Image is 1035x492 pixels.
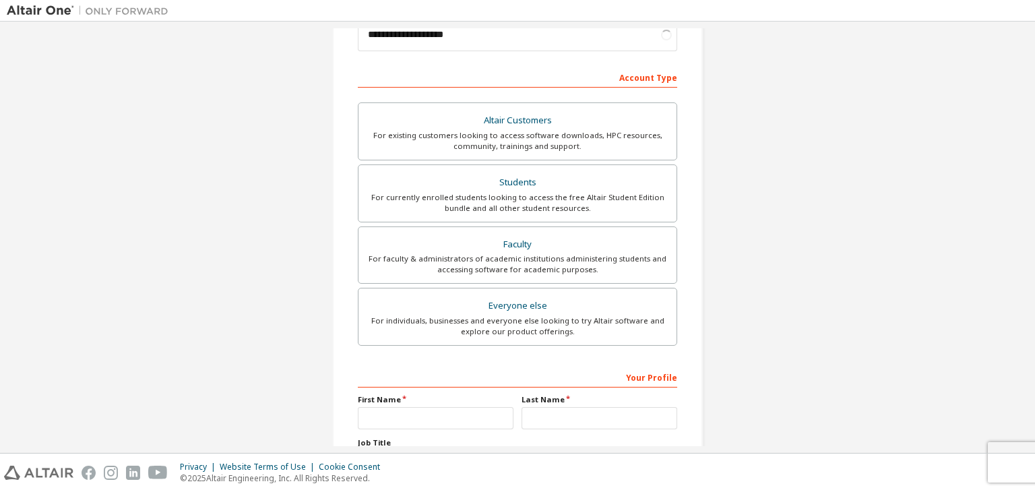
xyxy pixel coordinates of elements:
div: Cookie Consent [319,462,388,472]
div: For currently enrolled students looking to access the free Altair Student Edition bundle and all ... [367,192,668,214]
label: Last Name [522,394,677,405]
div: Students [367,173,668,192]
div: For faculty & administrators of academic institutions administering students and accessing softwa... [367,253,668,275]
label: Job Title [358,437,677,448]
div: Privacy [180,462,220,472]
div: For individuals, businesses and everyone else looking to try Altair software and explore our prod... [367,315,668,337]
div: Faculty [367,235,668,254]
div: Altair Customers [367,111,668,130]
img: instagram.svg [104,466,118,480]
img: Altair One [7,4,175,18]
div: Your Profile [358,366,677,388]
img: facebook.svg [82,466,96,480]
img: youtube.svg [148,466,168,480]
img: altair_logo.svg [4,466,73,480]
div: Website Terms of Use [220,462,319,472]
p: © 2025 Altair Engineering, Inc. All Rights Reserved. [180,472,388,484]
div: Account Type [358,66,677,88]
img: linkedin.svg [126,466,140,480]
div: For existing customers looking to access software downloads, HPC resources, community, trainings ... [367,130,668,152]
label: First Name [358,394,513,405]
div: Everyone else [367,297,668,315]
